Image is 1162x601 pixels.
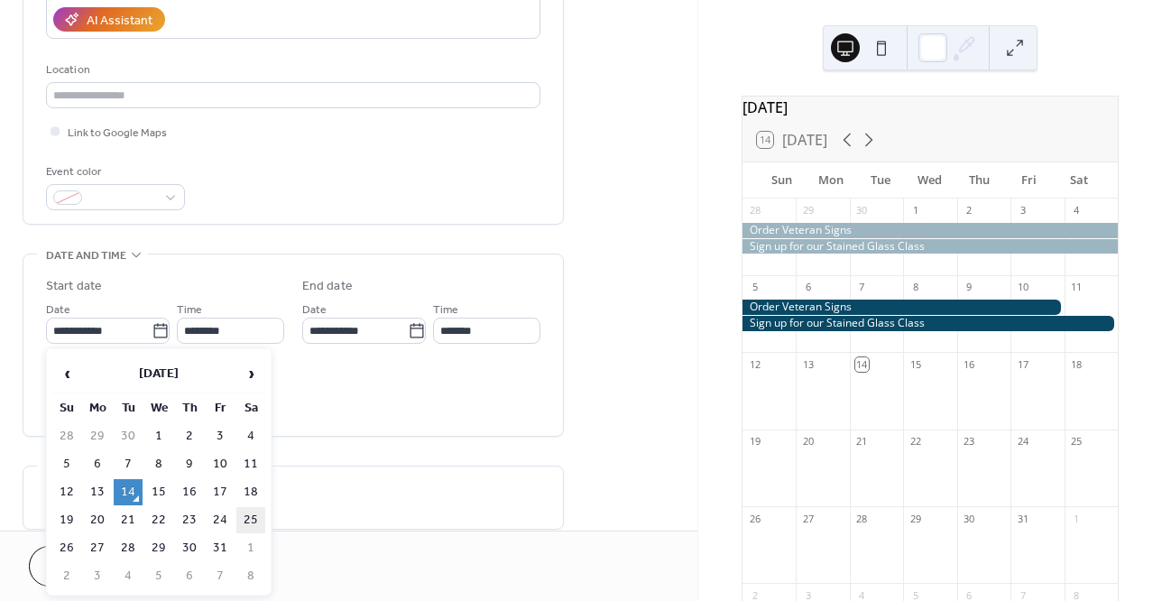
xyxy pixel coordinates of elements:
[1070,357,1084,371] div: 18
[83,355,235,393] th: [DATE]
[1016,281,1029,294] div: 10
[1070,204,1084,217] div: 4
[908,435,922,448] div: 22
[963,357,976,371] div: 16
[206,479,235,505] td: 17
[742,300,1065,315] div: Order Veteran Signs
[1070,512,1084,525] div: 1
[46,300,70,319] span: Date
[46,162,181,181] div: Event color
[83,395,112,421] th: Mo
[87,12,152,31] div: AI Assistant
[807,162,856,199] div: Mon
[855,435,869,448] div: 21
[1070,435,1084,448] div: 25
[963,435,976,448] div: 23
[236,423,265,449] td: 4
[83,563,112,589] td: 3
[68,124,167,143] span: Link to Google Maps
[742,239,1118,254] div: Sign up for our Stained Glass Class
[963,512,976,525] div: 30
[742,223,1118,238] div: Order Veteran Signs
[114,451,143,477] td: 7
[52,535,81,561] td: 26
[175,479,204,505] td: 16
[46,246,126,265] span: Date and time
[144,535,173,561] td: 29
[908,357,922,371] div: 15
[908,512,922,525] div: 29
[114,479,143,505] td: 14
[801,357,815,371] div: 13
[144,451,173,477] td: 8
[748,435,761,448] div: 19
[1016,204,1029,217] div: 3
[748,512,761,525] div: 26
[302,277,353,296] div: End date
[963,281,976,294] div: 9
[114,507,143,533] td: 21
[144,395,173,421] th: We
[1016,435,1029,448] div: 24
[83,479,112,505] td: 13
[53,7,165,32] button: AI Assistant
[46,60,537,79] div: Location
[83,507,112,533] td: 20
[52,507,81,533] td: 19
[53,356,80,392] span: ‹
[52,423,81,449] td: 28
[114,563,143,589] td: 4
[856,162,906,199] div: Tue
[29,546,140,587] button: Cancel
[52,563,81,589] td: 2
[1070,281,1084,294] div: 11
[175,563,204,589] td: 6
[742,97,1118,118] div: [DATE]
[52,479,81,505] td: 12
[855,512,869,525] div: 28
[1016,357,1029,371] div: 17
[206,423,235,449] td: 3
[748,204,761,217] div: 28
[908,204,922,217] div: 1
[757,162,807,199] div: Sun
[1016,512,1029,525] div: 31
[236,479,265,505] td: 18
[114,423,143,449] td: 30
[175,423,204,449] td: 2
[855,204,869,217] div: 30
[801,435,815,448] div: 20
[237,356,264,392] span: ›
[1054,162,1103,199] div: Sat
[206,395,235,421] th: Fr
[236,563,265,589] td: 8
[433,300,458,319] span: Time
[748,281,761,294] div: 5
[963,204,976,217] div: 2
[236,507,265,533] td: 25
[801,281,815,294] div: 6
[46,277,102,296] div: Start date
[83,451,112,477] td: 6
[1004,162,1054,199] div: Fri
[801,204,815,217] div: 29
[83,535,112,561] td: 27
[177,300,202,319] span: Time
[52,451,81,477] td: 5
[144,563,173,589] td: 5
[954,162,1004,199] div: Thu
[801,512,815,525] div: 27
[175,451,204,477] td: 9
[114,535,143,561] td: 28
[302,300,327,319] span: Date
[206,451,235,477] td: 10
[742,316,1118,331] div: Sign up for our Stained Glass Class
[206,563,235,589] td: 7
[236,535,265,561] td: 1
[83,423,112,449] td: 29
[175,535,204,561] td: 30
[175,395,204,421] th: Th
[905,162,954,199] div: Wed
[144,507,173,533] td: 22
